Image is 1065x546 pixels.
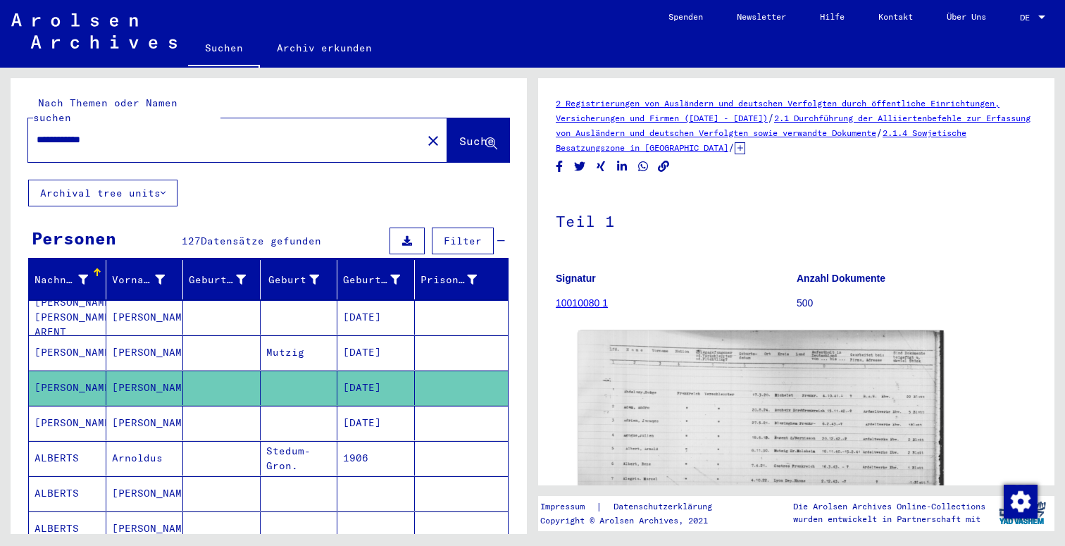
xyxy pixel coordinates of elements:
[106,371,184,405] mat-cell: [PERSON_NAME]
[106,335,184,370] mat-cell: [PERSON_NAME]
[29,476,106,511] mat-cell: ALBERTS
[183,260,261,299] mat-header-cell: Geburtsname
[28,180,177,206] button: Archival tree units
[106,260,184,299] mat-header-cell: Vorname
[266,268,337,291] div: Geburt‏
[636,158,651,175] button: Share on WhatsApp
[793,500,985,513] p: Die Arolsen Archives Online-Collections
[112,273,166,287] div: Vorname
[337,335,415,370] mat-cell: [DATE]
[421,273,478,287] div: Prisoner #
[33,97,177,124] mat-label: Nach Themen oder Namen suchen
[421,268,495,291] div: Prisoner #
[447,118,509,162] button: Suche
[540,500,596,514] a: Impressum
[35,273,88,287] div: Nachname
[261,441,338,476] mat-cell: Stedum-Gron.
[11,13,177,49] img: Arolsen_neg.svg
[444,235,482,247] span: Filter
[261,335,338,370] mat-cell: Mutzig
[1004,485,1038,519] img: Zustimmung ändern
[189,268,263,291] div: Geburtsname
[35,268,106,291] div: Nachname
[768,111,774,124] span: /
[556,273,596,284] b: Signatur
[552,158,567,175] button: Share on Facebook
[29,260,106,299] mat-header-cell: Nachname
[337,406,415,440] mat-cell: [DATE]
[266,273,320,287] div: Geburt‏
[182,235,201,247] span: 127
[1020,13,1035,23] span: DE
[415,260,509,299] mat-header-cell: Prisoner #
[540,514,729,527] p: Copyright © Arolsen Archives, 2021
[425,132,442,149] mat-icon: close
[594,158,609,175] button: Share on Xing
[106,511,184,546] mat-cell: [PERSON_NAME]
[29,335,106,370] mat-cell: [PERSON_NAME]
[728,141,735,154] span: /
[32,225,116,251] div: Personen
[29,300,106,335] mat-cell: [PERSON_NAME] [PERSON_NAME] ARENT
[106,476,184,511] mat-cell: [PERSON_NAME]
[188,31,260,68] a: Suchen
[540,500,729,514] div: |
[797,296,1037,311] p: 500
[615,158,630,175] button: Share on LinkedIn
[556,297,608,309] a: 10010080 1
[337,371,415,405] mat-cell: [DATE]
[996,495,1049,531] img: yv_logo.png
[29,511,106,546] mat-cell: ALBERTS
[261,260,338,299] mat-header-cell: Geburt‏
[556,189,1037,251] h1: Teil 1
[459,134,494,148] span: Suche
[337,300,415,335] mat-cell: [DATE]
[29,406,106,440] mat-cell: [PERSON_NAME]
[343,273,400,287] div: Geburtsdatum
[337,441,415,476] mat-cell: 1906
[106,300,184,335] mat-cell: [PERSON_NAME]
[112,268,183,291] div: Vorname
[29,371,106,405] mat-cell: [PERSON_NAME]
[1003,484,1037,518] div: Zustimmung ändern
[106,441,184,476] mat-cell: Arnoldus
[602,500,729,514] a: Datenschutzerklärung
[556,98,999,123] a: 2 Registrierungen von Ausländern und deutschen Verfolgten durch öffentliche Einrichtungen, Versic...
[201,235,321,247] span: Datensätze gefunden
[343,268,418,291] div: Geburtsdatum
[337,260,415,299] mat-header-cell: Geburtsdatum
[29,441,106,476] mat-cell: ALBERTS
[106,406,184,440] mat-cell: [PERSON_NAME]
[260,31,389,65] a: Archiv erkunden
[556,113,1030,138] a: 2.1 Durchführung der Alliiertenbefehle zur Erfassung von Ausländern und deutschen Verfolgten sowi...
[419,126,447,154] button: Clear
[573,158,587,175] button: Share on Twitter
[793,513,985,526] p: wurden entwickelt in Partnerschaft mit
[797,273,885,284] b: Anzahl Dokumente
[189,273,246,287] div: Geburtsname
[432,228,494,254] button: Filter
[876,126,883,139] span: /
[656,158,671,175] button: Copy link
